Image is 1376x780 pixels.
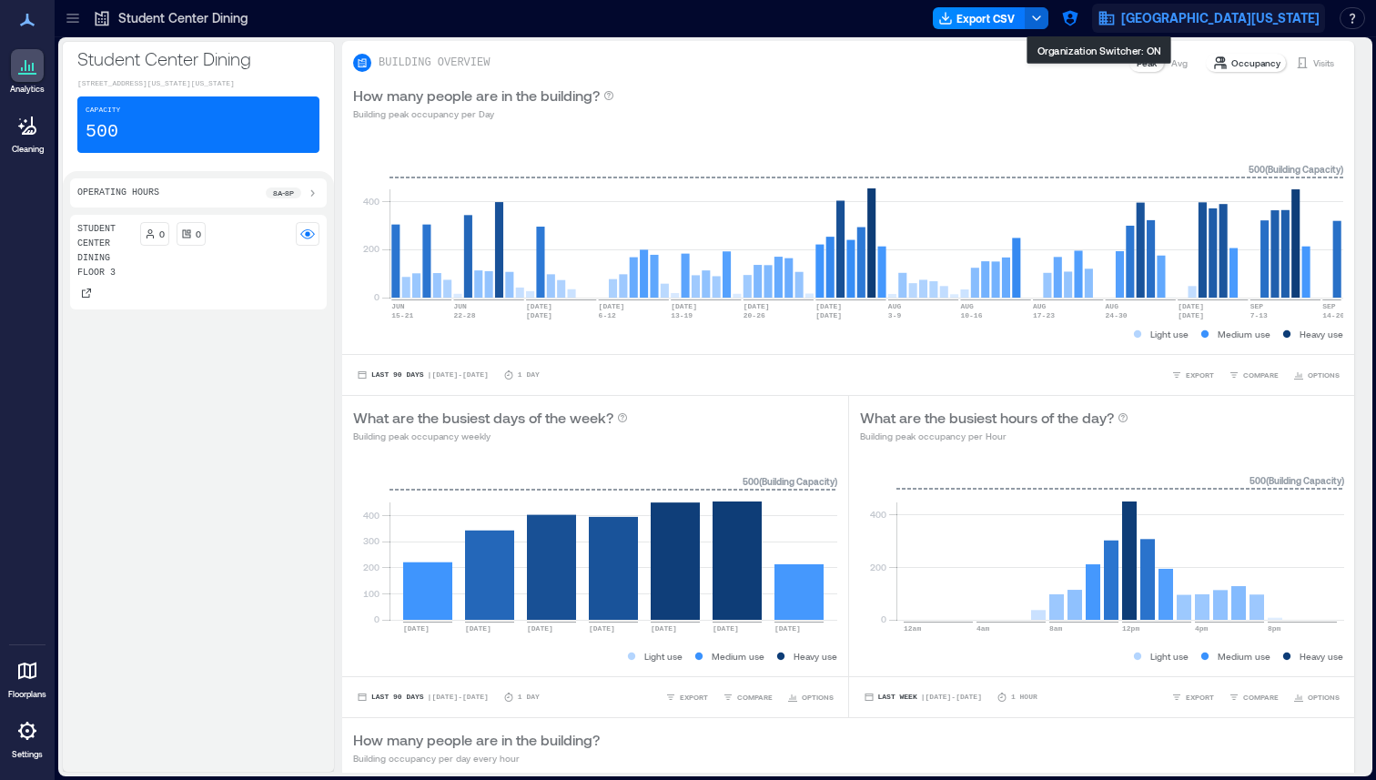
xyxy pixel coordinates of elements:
tspan: 200 [363,562,379,572]
text: 8pm [1268,624,1281,633]
p: Student Center Dining [118,9,248,27]
text: 10-16 [960,311,982,319]
span: EXPORT [680,692,708,703]
p: What are the busiest hours of the day? [860,407,1114,429]
p: Occupancy [1231,56,1280,70]
tspan: 400 [363,196,379,207]
tspan: 200 [363,243,379,254]
p: Student Center Dining [77,46,319,71]
p: 1 Hour [1011,692,1037,703]
button: Last 90 Days |[DATE]-[DATE] [353,366,492,384]
tspan: 0 [374,613,379,624]
text: 3-9 [888,311,902,319]
text: [DATE] [526,302,552,310]
tspan: 100 [363,588,379,599]
p: 1 Day [518,370,540,380]
p: Building peak occupancy per Day [353,106,614,121]
text: [DATE] [1178,311,1204,319]
button: EXPORT [662,688,712,706]
p: Building peak occupancy weekly [353,429,628,443]
text: 20-26 [744,311,765,319]
p: Student Center Dining Floor 3 [77,222,133,280]
a: Analytics [5,44,50,100]
p: BUILDING OVERVIEW [379,56,490,70]
p: 1 Day [518,692,540,703]
p: Light use [1150,649,1189,664]
text: [DATE] [403,624,430,633]
text: [DATE] [589,624,615,633]
p: Heavy use [1300,327,1343,341]
button: EXPORT [1168,366,1218,384]
text: 8am [1049,624,1063,633]
text: 15-21 [391,311,413,319]
span: COMPARE [737,692,773,703]
text: 4am [976,624,990,633]
p: How many people are in the building? [353,85,600,106]
p: Cleaning [12,144,44,155]
text: [DATE] [465,624,491,633]
text: 17-23 [1033,311,1055,319]
button: EXPORT [1168,688,1218,706]
p: Visits [1313,56,1334,70]
button: OPTIONS [1290,688,1343,706]
a: Cleaning [5,104,50,160]
span: EXPORT [1186,692,1214,703]
text: [DATE] [651,624,677,633]
p: 0 [159,227,165,241]
a: Floorplans [3,649,52,705]
p: Analytics [10,84,45,95]
p: Building occupancy per day every hour [353,751,600,765]
text: 6-12 [599,311,616,319]
span: OPTIONS [1308,692,1340,703]
text: 12pm [1122,624,1139,633]
text: [DATE] [815,302,842,310]
span: [GEOGRAPHIC_DATA][US_STATE] [1121,9,1320,27]
p: Light use [644,649,683,664]
p: Peak [1137,56,1157,70]
button: OPTIONS [1290,366,1343,384]
text: JUN [453,302,467,310]
span: OPTIONS [1308,370,1340,380]
text: [DATE] [713,624,739,633]
button: COMPARE [1225,366,1282,384]
text: [DATE] [671,302,697,310]
text: 12am [904,624,921,633]
a: Settings [5,709,49,765]
p: Settings [12,749,43,760]
p: [STREET_ADDRESS][US_STATE][US_STATE] [77,78,319,89]
span: COMPARE [1243,370,1279,380]
p: 0 [196,227,201,241]
text: [DATE] [815,311,842,319]
tspan: 0 [374,291,379,302]
text: 22-28 [453,311,475,319]
p: 8a - 8p [273,187,294,198]
button: OPTIONS [784,688,837,706]
p: 500 [86,119,118,145]
tspan: 400 [869,509,885,520]
p: Avg [1171,56,1188,70]
button: COMPARE [719,688,776,706]
button: COMPARE [1225,688,1282,706]
p: Medium use [1218,649,1270,664]
p: How many people are in the building? [353,729,600,751]
p: Floorplans [8,689,46,700]
span: EXPORT [1186,370,1214,380]
text: SEP [1322,302,1336,310]
text: [DATE] [774,624,801,633]
text: 13-19 [671,311,693,319]
button: Last 90 Days |[DATE]-[DATE] [353,688,492,706]
p: Light use [1150,327,1189,341]
p: Medium use [1218,327,1270,341]
text: 4pm [1195,624,1209,633]
tspan: 400 [363,510,379,521]
text: [DATE] [526,311,552,319]
tspan: 300 [363,535,379,546]
p: Heavy use [794,649,837,664]
text: AUG [960,302,974,310]
text: [DATE] [527,624,553,633]
text: SEP [1250,302,1264,310]
button: Last Week |[DATE]-[DATE] [860,688,986,706]
text: AUG [1033,302,1047,310]
button: Export CSV [933,7,1026,29]
text: [DATE] [1178,302,1204,310]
